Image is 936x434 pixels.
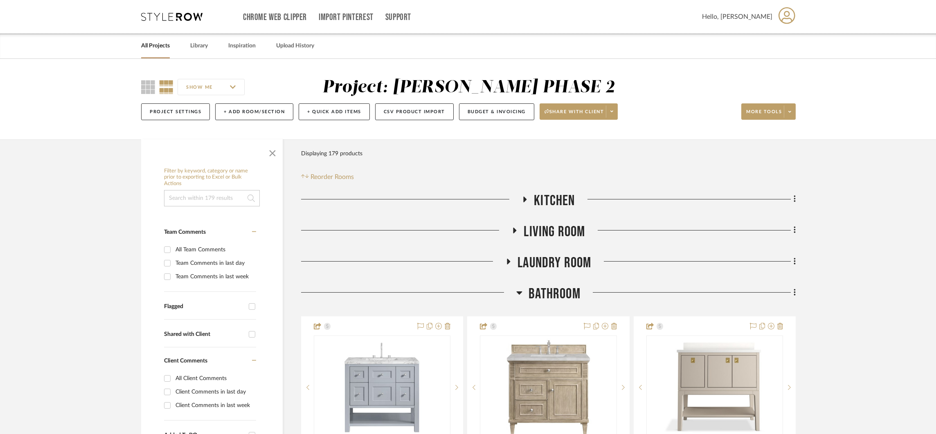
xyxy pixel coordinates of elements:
div: Client Comments in last week [175,399,254,412]
div: Shared with Client [164,331,245,338]
span: More tools [746,109,782,121]
span: Client Comments [164,358,207,364]
div: Client Comments in last day [175,385,254,398]
button: Budget & Invoicing [459,103,534,120]
a: All Projects [141,40,170,51]
span: Share with client [544,109,604,121]
button: Reorder Rooms [301,172,354,182]
h6: Filter by keyword, category or name prior to exporting to Excel or Bulk Actions [164,168,260,187]
button: CSV Product Import [375,103,454,120]
div: Flagged [164,303,245,310]
span: Team Comments [164,229,206,235]
div: Team Comments in last week [175,270,254,283]
button: + Add Room/Section [215,103,293,120]
a: Chrome Web Clipper [243,14,307,21]
div: Team Comments in last day [175,257,254,270]
span: Kitchen [534,192,575,210]
button: Share with client [540,103,618,120]
div: All Client Comments [175,372,254,385]
a: Library [190,40,208,51]
span: Hello, [PERSON_NAME] [702,12,772,22]
button: More tools [741,103,796,120]
span: Laundry Room [517,254,591,272]
button: Close [264,143,281,160]
div: Project: [PERSON_NAME] PHASE 2 [322,79,614,96]
a: Import Pinterest [319,14,373,21]
div: Displaying 179 products [301,145,362,162]
a: Upload History [276,40,314,51]
div: All Team Comments [175,243,254,256]
button: Project Settings [141,103,210,120]
span: Living Room [524,223,585,241]
a: Inspiration [228,40,256,51]
span: Bathroom [529,285,580,303]
button: + Quick Add Items [299,103,370,120]
input: Search within 179 results [164,190,260,206]
a: Support [385,14,411,21]
span: Reorder Rooms [310,172,354,182]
